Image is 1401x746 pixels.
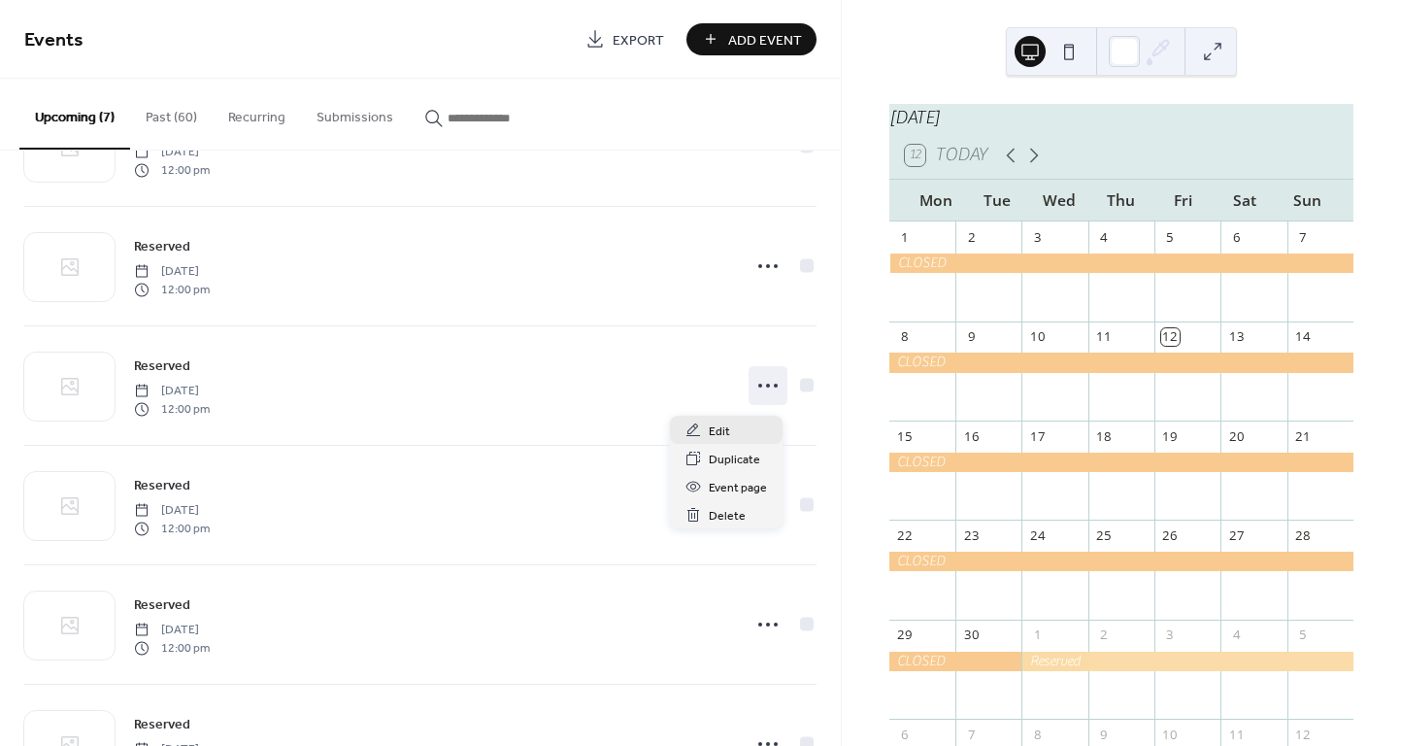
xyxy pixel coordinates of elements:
span: 12:00 pm [134,400,210,418]
div: CLOSED [889,552,1353,571]
span: 12:00 pm [134,639,210,657]
div: 14 [1294,328,1312,346]
button: Recurring [213,79,301,148]
div: 30 [962,627,980,644]
span: [DATE] [134,622,210,639]
div: Mon [905,180,967,221]
span: [DATE] [134,502,210,520]
div: 19 [1161,427,1179,445]
a: Reserved [134,355,190,377]
div: 25 [1095,527,1113,545]
div: 9 [1095,726,1113,743]
div: 2 [1095,627,1113,644]
div: 15 [896,427,914,445]
div: 17 [1029,427,1047,445]
div: Fri [1152,180,1215,221]
div: Reserved [1021,652,1353,671]
div: 20 [1228,427,1246,445]
span: Reserved [134,356,190,377]
button: Submissions [301,79,409,148]
div: 29 [896,627,914,644]
div: 16 [962,427,980,445]
div: 10 [1161,726,1179,743]
div: CLOSED [889,353,1353,372]
div: 9 [962,328,980,346]
div: 7 [962,726,980,743]
div: 11 [1095,328,1113,346]
div: 7 [1294,228,1312,246]
div: CLOSED [889,453,1353,472]
div: 1 [896,228,914,246]
span: Edit [709,422,730,442]
span: 12:00 pm [134,520,210,537]
div: 5 [1294,627,1312,644]
button: Add Event [686,23,817,55]
span: 12:00 pm [134,161,210,179]
a: Export [571,23,679,55]
div: 18 [1095,427,1113,445]
span: [DATE] [134,263,210,281]
div: 28 [1294,527,1312,545]
span: 12:00 pm [134,281,210,298]
div: 3 [1161,627,1179,644]
div: 1 [1029,627,1047,644]
div: 27 [1228,527,1246,545]
div: 4 [1095,228,1113,246]
div: 12 [1161,328,1179,346]
span: Reserved [134,595,190,616]
div: 4 [1228,627,1246,644]
button: Past (60) [130,79,213,148]
div: CLOSED [889,652,1022,671]
div: 11 [1228,726,1246,743]
div: 6 [896,726,914,743]
div: Tue [967,180,1029,221]
span: Reserved [134,237,190,257]
span: Reserved [134,715,190,735]
div: 22 [896,527,914,545]
div: [DATE] [889,104,1353,132]
div: 26 [1161,527,1179,545]
a: Reserved [134,593,190,616]
div: 23 [962,527,980,545]
div: 5 [1161,228,1179,246]
button: Upcoming (7) [19,79,130,150]
span: Duplicate [709,450,760,470]
span: Events [24,21,83,59]
span: [DATE] [134,383,210,400]
a: Reserved [134,713,190,735]
div: Thu [1090,180,1152,221]
a: Reserved [134,235,190,257]
a: Reserved [134,474,190,496]
div: CLOSED [889,254,1353,273]
div: Sat [1215,180,1277,221]
div: 3 [1029,228,1047,246]
div: Wed [1028,180,1090,221]
span: Delete [709,506,746,526]
div: 24 [1029,527,1047,545]
div: 8 [896,328,914,346]
div: 10 [1029,328,1047,346]
span: Export [613,30,664,51]
div: 8 [1029,726,1047,743]
span: Add Event [728,30,802,51]
div: 6 [1228,228,1246,246]
span: Reserved [134,476,190,496]
div: 12 [1294,726,1312,743]
div: 21 [1294,427,1312,445]
div: 2 [962,228,980,246]
span: Event page [709,478,767,498]
span: [DATE] [134,144,210,161]
div: Sun [1276,180,1338,221]
div: 13 [1228,328,1246,346]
